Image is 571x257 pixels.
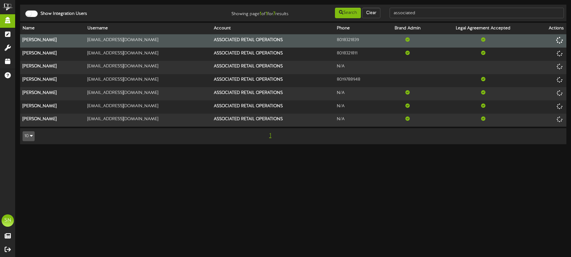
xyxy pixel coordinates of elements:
[334,23,382,34] th: Phone
[85,23,211,34] th: Username
[20,61,85,74] th: [PERSON_NAME]
[85,87,211,100] td: [EMAIL_ADDRESS][DOMAIN_NAME]
[334,48,382,61] td: 8018321811
[20,74,85,87] th: [PERSON_NAME]
[20,48,85,61] th: [PERSON_NAME]
[85,61,211,74] td: [EMAIL_ADDRESS][DOMAIN_NAME]
[260,11,261,17] strong: 1
[85,100,211,114] td: [EMAIL_ADDRESS][DOMAIN_NAME]
[334,61,382,74] td: N/A
[335,8,361,18] button: Search
[20,34,85,48] th: [PERSON_NAME]
[211,23,335,34] th: Account
[334,114,382,127] td: N/A
[533,23,566,34] th: Actions
[201,7,293,18] div: Showing page of for results
[211,114,335,127] th: ASSOCIATED RETAIL OPERATIONS
[36,11,87,17] label: Show Integration Users
[85,34,211,48] td: [EMAIL_ADDRESS][DOMAIN_NAME]
[85,114,211,127] td: [EMAIL_ADDRESS][DOMAIN_NAME]
[434,23,533,34] th: Legal Agreement Accepted
[273,11,275,17] strong: 7
[268,132,273,139] span: 1
[211,61,335,74] th: ASSOCIATED RETAIL OPERATIONS
[85,74,211,87] td: [EMAIL_ADDRESS][DOMAIN_NAME]
[23,131,35,141] button: 10
[211,100,335,114] th: ASSOCIATED RETAIL OPERATIONS
[20,87,85,100] th: [PERSON_NAME]
[334,100,382,114] td: N/A
[334,87,382,100] td: N/A
[334,34,382,48] td: 8018321839
[266,11,268,17] strong: 1
[20,100,85,114] th: [PERSON_NAME]
[20,114,85,127] th: [PERSON_NAME]
[85,48,211,61] td: [EMAIL_ADDRESS][DOMAIN_NAME]
[211,87,335,100] th: ASSOCIATED RETAIL OPERATIONS
[390,8,564,18] input: -- Search --
[211,48,335,61] th: ASSOCIATED RETAIL OPERATIONS
[211,34,335,48] th: ASSOCIATED RETAIL OPERATIONS
[334,74,382,87] td: 8019788948
[211,74,335,87] th: ASSOCIATED RETAIL OPERATIONS
[382,23,434,34] th: Brand Admin
[20,23,85,34] th: Name
[362,8,380,18] button: Clear
[2,214,14,227] div: SN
